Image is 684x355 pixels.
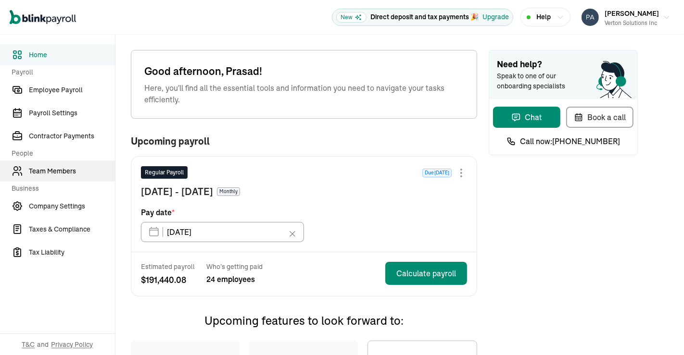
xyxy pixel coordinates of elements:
[536,12,551,22] span: Help
[141,273,195,286] span: $ 191,440.08
[605,19,659,27] div: Verton Solutions Inc
[29,131,115,141] span: Contractor Payments
[493,107,560,128] button: Chat
[482,12,509,22] button: Upgrade
[144,82,464,105] span: Here, you'll find all the essential tools and information you need to navigate your tasks efficie...
[12,148,109,159] span: People
[141,184,213,199] span: [DATE] - [DATE]
[520,135,620,147] span: Call now: [PHONE_NUMBER]
[29,50,115,60] span: Home
[10,3,76,31] nav: Global
[29,108,115,118] span: Payroll Settings
[605,9,659,18] span: [PERSON_NAME]
[336,12,367,23] span: New
[524,251,684,355] iframe: Chat Widget
[29,166,115,176] span: Team Members
[385,262,467,285] button: Calculate payroll
[141,222,304,242] input: XX/XX/XX
[144,63,464,79] span: Good afternoon, Prasad!
[131,136,210,147] span: Upcoming payroll
[217,187,240,196] span: Monthly
[145,168,184,177] span: Regular Payroll
[141,262,195,271] span: Estimated payroll
[141,207,175,218] span: Pay date
[497,58,630,71] span: Need help?
[51,340,93,349] span: Privacy Policy
[422,169,452,177] span: Due [DATE]
[29,224,115,234] span: Taxes & Compliance
[497,71,579,91] span: Speak to one of our onboarding specialists
[29,247,115,257] span: Tax Liability
[520,8,570,26] button: Help
[29,201,115,211] span: Company Settings
[370,12,479,22] p: Direct deposit and tax payments 🎉
[206,262,263,271] span: Who’s getting paid
[511,111,542,123] div: Chat
[578,5,674,29] button: [PERSON_NAME]Verton Solutions Inc
[29,85,115,95] span: Employee Payroll
[12,67,109,77] span: Payroll
[204,313,404,328] span: Upcoming features to look forward to:
[574,111,626,123] div: Book a call
[12,184,109,194] span: Business
[206,273,263,285] span: 24 employees
[22,340,35,349] span: T&C
[566,107,633,128] button: Book a call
